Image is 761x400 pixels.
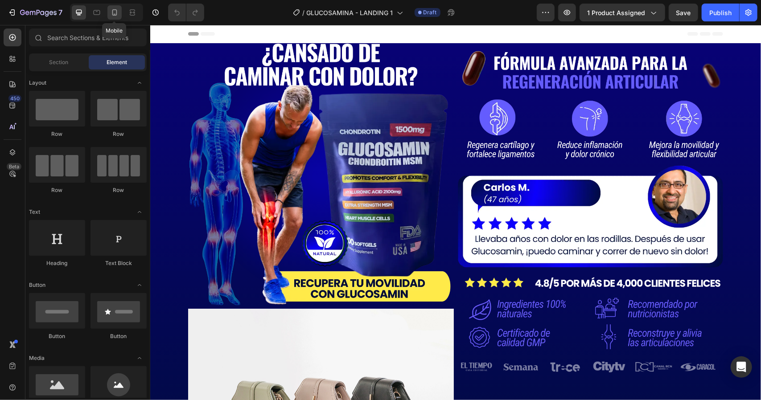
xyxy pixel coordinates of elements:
div: Publish [709,8,732,17]
span: Section [49,58,69,66]
img: AnyConv.com__glucos_10.webp [307,251,573,325]
div: Button [90,332,147,340]
div: Row [90,186,147,194]
span: Element [107,58,127,66]
span: 1 product assigned [587,8,645,17]
img: Alt image [529,336,567,348]
span: GLUCOSAMINA - LANDING 1 [307,8,393,17]
iframe: Design area [150,25,761,400]
div: Row [29,186,85,194]
button: 7 [4,4,66,21]
span: Button [29,281,45,289]
div: Heading [29,259,85,267]
span: Toggle open [132,351,147,365]
span: Draft [424,8,437,16]
img: Alt image [440,336,478,348]
button: Save [669,4,698,21]
input: Search Sections & Elements [29,29,147,46]
span: Media [29,354,45,362]
img: AnyConv.com__glucos_2.webp [307,25,573,246]
div: Text Block [90,259,147,267]
div: 450 [8,95,21,102]
div: Open Intercom Messenger [731,356,752,378]
span: Toggle open [132,205,147,219]
button: Publish [702,4,739,21]
div: Row [29,130,85,138]
div: Beta [7,163,21,170]
img: Alt image [308,336,345,348]
img: Alt image [485,336,522,348]
span: Toggle open [132,278,147,292]
span: Save [676,9,691,16]
div: Button [29,332,85,340]
img: Alt image [352,336,389,348]
div: Row [90,130,147,138]
div: Undo/Redo [168,4,204,21]
img: Alt image [396,336,434,348]
button: 1 product assigned [580,4,665,21]
p: 7 [58,7,62,18]
span: / [303,8,305,17]
span: Text [29,208,40,216]
span: Layout [29,79,46,87]
span: Toggle open [132,76,147,90]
